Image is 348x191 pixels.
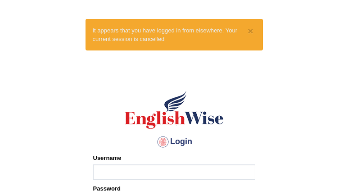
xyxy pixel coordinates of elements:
[86,19,263,50] div: It appears that you have logged in from elsewhere. Your current session is cancelled
[248,26,253,36] button: ×
[123,90,226,130] img: Logo of English Wise sign in for intelligent practice with AI
[93,154,122,162] label: Username
[93,135,255,149] h4: Login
